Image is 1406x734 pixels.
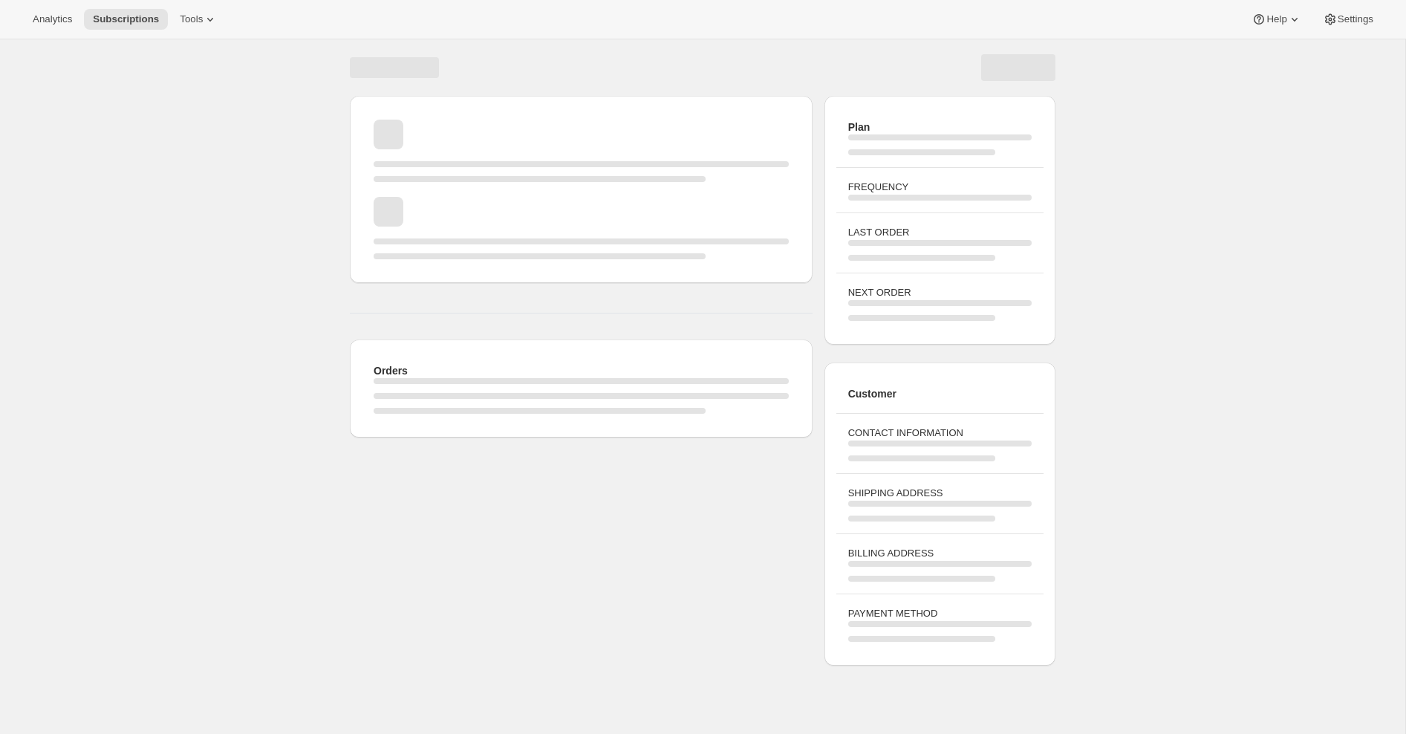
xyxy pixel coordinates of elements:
[848,606,1032,621] h3: PAYMENT METHOD
[848,546,1032,561] h3: BILLING ADDRESS
[1314,9,1382,30] button: Settings
[848,386,1032,401] h2: Customer
[848,180,1032,195] h3: FREQUENCY
[24,9,81,30] button: Analytics
[332,39,1073,672] div: Page loading
[171,9,227,30] button: Tools
[93,13,159,25] span: Subscriptions
[1266,13,1286,25] span: Help
[848,225,1032,240] h3: LAST ORDER
[1338,13,1373,25] span: Settings
[180,13,203,25] span: Tools
[848,285,1032,300] h3: NEXT ORDER
[848,426,1032,441] h3: CONTACT INFORMATION
[84,9,168,30] button: Subscriptions
[374,363,789,378] h2: Orders
[1243,9,1310,30] button: Help
[848,486,1032,501] h3: SHIPPING ADDRESS
[33,13,72,25] span: Analytics
[848,120,1032,134] h2: Plan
